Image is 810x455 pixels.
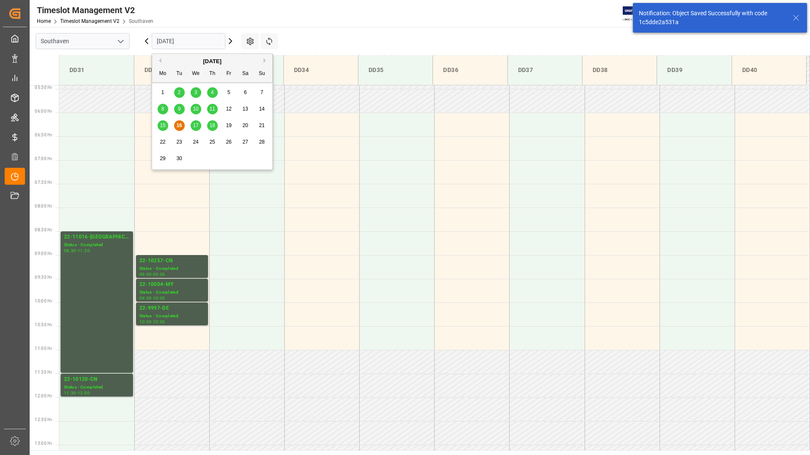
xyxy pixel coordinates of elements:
span: 9 [178,106,181,112]
div: Choose Thursday, September 4th, 2025 [207,87,218,98]
span: 18 [209,122,215,128]
span: 19 [226,122,231,128]
span: 06:00 Hr [35,109,52,114]
a: Timeslot Management V2 [60,18,119,24]
div: 22-11016-[GEOGRAPHIC_DATA] [64,233,130,241]
div: DD40 [739,62,799,78]
div: - [151,296,153,300]
div: DD37 [515,62,575,78]
div: Choose Tuesday, September 30th, 2025 [174,153,185,164]
div: Choose Monday, September 22nd, 2025 [158,137,168,147]
div: DD39 [664,62,724,78]
div: 22-10004-MY [139,280,205,289]
span: 3 [194,89,197,95]
span: 6 [244,89,247,95]
div: DD32 [141,62,202,78]
div: Sa [240,69,251,79]
button: open menu [114,35,127,48]
div: Choose Tuesday, September 16th, 2025 [174,120,185,131]
span: 21 [259,122,264,128]
span: 11:00 Hr [35,346,52,351]
div: Notification: Object Saved Successfully with code 1c5dde2a531a [639,9,785,27]
div: Choose Thursday, September 25th, 2025 [207,137,218,147]
div: 09:30 [153,272,165,276]
span: 09:30 Hr [35,275,52,280]
span: 05:30 Hr [35,85,52,90]
div: Choose Monday, September 29th, 2025 [158,153,168,164]
div: Choose Sunday, September 21st, 2025 [257,120,267,131]
div: Status - Completed [139,289,205,296]
button: Previous Month [156,58,161,63]
span: 22 [160,139,165,145]
div: Choose Monday, September 8th, 2025 [158,104,168,114]
span: 06:30 Hr [35,133,52,137]
div: 08:30 [64,249,76,252]
span: 12 [226,106,231,112]
span: 10:30 Hr [35,322,52,327]
span: 1 [161,89,164,95]
input: DD-MM-YYYY [152,33,225,49]
div: Timeslot Management V2 [37,4,153,17]
span: 09:00 Hr [35,251,52,256]
div: Choose Saturday, September 20th, 2025 [240,120,251,131]
span: 5 [227,89,230,95]
div: - [151,272,153,276]
div: Su [257,69,267,79]
span: 14 [259,106,264,112]
div: Choose Sunday, September 14th, 2025 [257,104,267,114]
div: Choose Friday, September 5th, 2025 [224,87,234,98]
span: 20 [242,122,248,128]
div: Choose Wednesday, September 3rd, 2025 [191,87,201,98]
div: 22-10257-CN [139,257,205,265]
div: We [191,69,201,79]
span: 16 [176,122,182,128]
div: 10:00 [153,296,165,300]
span: 10 [193,106,198,112]
span: 4 [211,89,214,95]
button: Next Month [264,58,269,63]
img: Exertis%20JAM%20-%20Email%20Logo.jpg_1722504956.jpg [623,6,652,21]
div: - [76,249,78,252]
span: 7 [261,89,264,95]
div: Choose Friday, September 19th, 2025 [224,120,234,131]
div: 11:30 [78,249,90,252]
div: Choose Saturday, September 13th, 2025 [240,104,251,114]
div: - [151,320,153,324]
div: 10:30 [153,320,165,324]
div: Choose Tuesday, September 23rd, 2025 [174,137,185,147]
input: Type to search/select [36,33,130,49]
div: Choose Saturday, September 27th, 2025 [240,137,251,147]
div: Choose Tuesday, September 9th, 2025 [174,104,185,114]
div: Choose Wednesday, September 10th, 2025 [191,104,201,114]
span: 13 [242,106,248,112]
div: Choose Wednesday, September 24th, 2025 [191,137,201,147]
div: Status - Completed [139,313,205,320]
div: Status - Completed [64,384,130,391]
div: DD36 [440,62,500,78]
div: DD31 [66,62,127,78]
span: 23 [176,139,182,145]
div: 22-9997-DE [139,304,205,313]
span: 24 [193,139,198,145]
div: DD35 [365,62,426,78]
a: Home [37,18,51,24]
div: 12:00 [78,391,90,395]
div: 10:00 [139,320,152,324]
span: 12:30 Hr [35,417,52,422]
div: Choose Friday, September 26th, 2025 [224,137,234,147]
span: 12:00 Hr [35,394,52,398]
span: 10:00 Hr [35,299,52,303]
span: 27 [242,139,248,145]
span: 17 [193,122,198,128]
div: 22-10120-CN [64,375,130,384]
span: 08:00 Hr [35,204,52,208]
div: DD38 [589,62,650,78]
span: 25 [209,139,215,145]
div: Choose Thursday, September 18th, 2025 [207,120,218,131]
span: 07:00 Hr [35,156,52,161]
div: Choose Monday, September 15th, 2025 [158,120,168,131]
div: Choose Wednesday, September 17th, 2025 [191,120,201,131]
div: Choose Sunday, September 7th, 2025 [257,87,267,98]
span: 07:30 Hr [35,180,52,185]
div: month 2025-09 [155,84,270,167]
